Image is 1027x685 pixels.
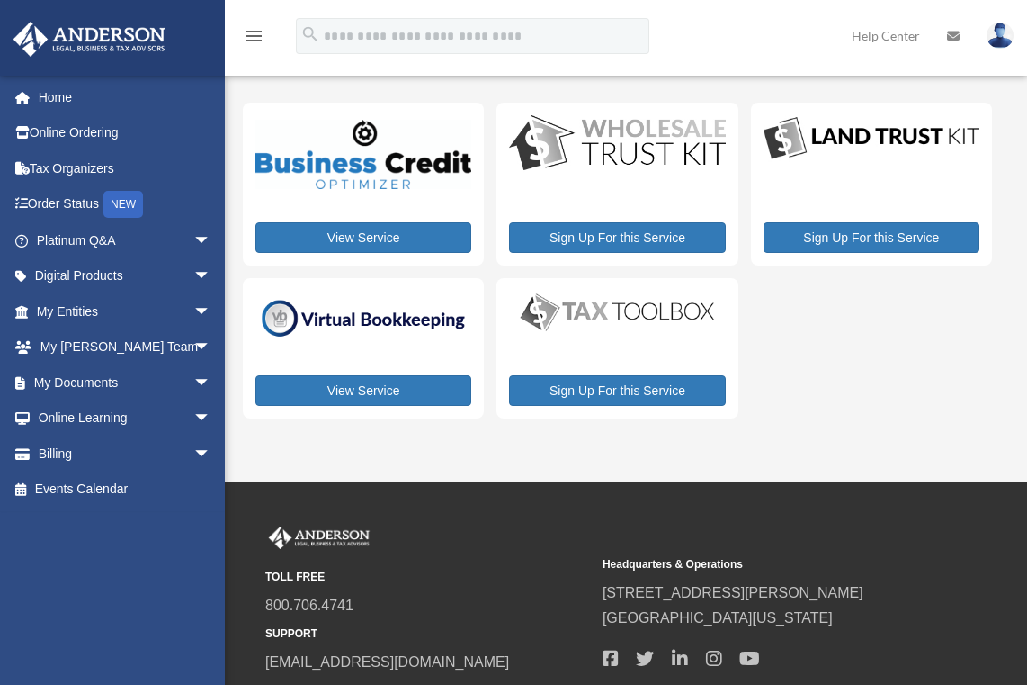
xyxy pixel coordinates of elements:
span: arrow_drop_down [193,436,229,473]
a: [STREET_ADDRESS][PERSON_NAME] [603,585,863,600]
a: Online Ordering [13,115,238,151]
small: TOLL FREE [265,568,590,587]
a: View Service [255,222,471,253]
a: My [PERSON_NAME] Teamarrow_drop_down [13,329,238,365]
img: LandTrust_lgo-1.jpg [764,115,979,162]
a: Sign Up For this Service [764,222,979,253]
a: View Service [255,375,471,406]
a: Billingarrow_drop_down [13,436,238,472]
span: arrow_drop_down [193,222,229,259]
small: SUPPORT [265,625,590,644]
a: [GEOGRAPHIC_DATA][US_STATE] [603,610,833,626]
span: arrow_drop_down [193,258,229,295]
span: arrow_drop_down [193,401,229,437]
a: Platinum Q&Aarrow_drop_down [13,222,238,258]
a: Sign Up For this Service [509,222,725,253]
a: Digital Productsarrow_drop_down [13,258,229,294]
span: arrow_drop_down [193,293,229,330]
a: menu [243,32,264,47]
a: My Entitiesarrow_drop_down [13,293,238,329]
div: NEW [103,191,143,218]
a: Events Calendar [13,472,238,508]
a: My Documentsarrow_drop_down [13,365,238,401]
a: Online Learningarrow_drop_down [13,401,238,437]
i: search [300,24,320,44]
a: [EMAIL_ADDRESS][DOMAIN_NAME] [265,654,509,670]
img: Anderson Advisors Platinum Portal [8,22,171,57]
img: taxtoolbox_new-1.webp [509,291,725,334]
small: Headquarters & Operations [603,555,927,574]
a: Home [13,79,238,115]
img: User Pic [987,23,1014,49]
a: 800.706.4741 [265,598,353,613]
img: Anderson Advisors Platinum Portal [265,527,373,550]
a: Tax Organizers [13,150,238,186]
span: arrow_drop_down [193,329,229,366]
img: WS-Trust-Kit-lgo-1.jpg [509,115,725,173]
a: Sign Up For this Service [509,375,725,406]
a: Order StatusNEW [13,186,238,223]
i: menu [243,25,264,47]
span: arrow_drop_down [193,365,229,401]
